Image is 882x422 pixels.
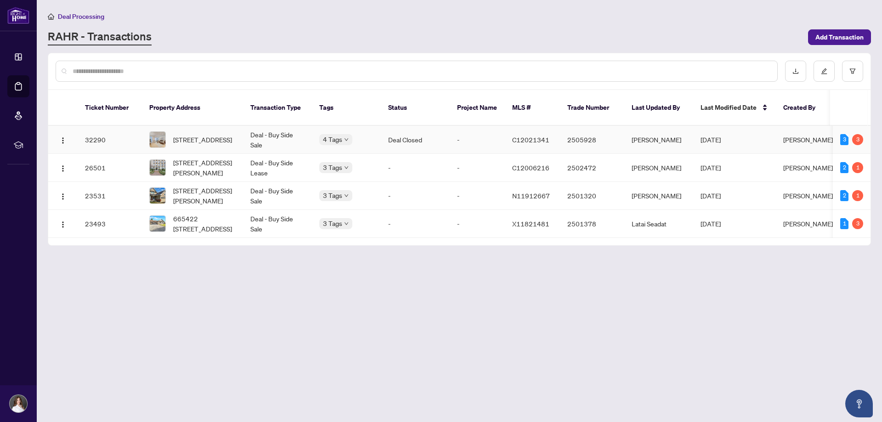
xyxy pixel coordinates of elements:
[624,182,693,210] td: [PERSON_NAME]
[783,191,833,200] span: [PERSON_NAME]
[624,210,693,238] td: Latai Seadat
[59,165,67,172] img: Logo
[808,29,871,45] button: Add Transaction
[783,163,833,172] span: [PERSON_NAME]
[173,158,236,178] span: [STREET_ADDRESS][PERSON_NAME]
[323,162,342,173] span: 3 Tags
[450,154,505,182] td: -
[842,61,863,82] button: filter
[512,191,550,200] span: N11912667
[48,13,54,20] span: home
[512,163,549,172] span: C12006216
[840,218,848,229] div: 1
[840,162,848,173] div: 2
[243,154,312,182] td: Deal - Buy Side Lease
[243,90,312,126] th: Transaction Type
[323,190,342,201] span: 3 Tags
[243,126,312,154] td: Deal - Buy Side Sale
[381,210,450,238] td: -
[344,193,349,198] span: down
[815,30,864,45] span: Add Transaction
[78,154,142,182] td: 26501
[840,190,848,201] div: 2
[344,221,349,226] span: down
[560,154,624,182] td: 2502472
[785,61,806,82] button: download
[150,216,165,231] img: thumbnail-img
[701,191,721,200] span: [DATE]
[450,210,505,238] td: -
[512,135,549,144] span: C12021341
[59,193,67,200] img: Logo
[381,182,450,210] td: -
[512,219,549,228] span: X11821481
[58,12,104,21] span: Deal Processing
[150,132,165,147] img: thumbnail-img
[693,90,776,126] th: Last Modified Date
[845,390,873,417] button: Open asap
[59,137,67,144] img: Logo
[560,126,624,154] td: 2505928
[243,182,312,210] td: Deal - Buy Side Sale
[78,126,142,154] td: 32290
[450,126,505,154] td: -
[852,190,863,201] div: 1
[852,218,863,229] div: 3
[776,90,831,126] th: Created By
[624,90,693,126] th: Last Updated By
[560,210,624,238] td: 2501378
[56,160,70,175] button: Logo
[783,219,833,228] span: [PERSON_NAME]
[624,126,693,154] td: [PERSON_NAME]
[381,126,450,154] td: Deal Closed
[150,160,165,175] img: thumbnail-img
[78,90,142,126] th: Ticket Number
[381,154,450,182] td: -
[381,90,450,126] th: Status
[10,395,27,412] img: Profile Icon
[173,135,232,145] span: [STREET_ADDRESS]
[840,134,848,145] div: 3
[48,29,152,45] a: RAHR - Transactions
[344,165,349,170] span: down
[852,162,863,173] div: 1
[142,90,243,126] th: Property Address
[560,90,624,126] th: Trade Number
[323,134,342,145] span: 4 Tags
[701,219,721,228] span: [DATE]
[450,182,505,210] td: -
[323,218,342,229] span: 3 Tags
[852,134,863,145] div: 3
[450,90,505,126] th: Project Name
[792,68,799,74] span: download
[701,102,757,113] span: Last Modified Date
[78,182,142,210] td: 23531
[701,135,721,144] span: [DATE]
[7,7,29,24] img: logo
[150,188,165,203] img: thumbnail-img
[173,214,236,234] span: 665422 [STREET_ADDRESS]
[56,216,70,231] button: Logo
[56,132,70,147] button: Logo
[56,188,70,203] button: Logo
[173,186,236,206] span: [STREET_ADDRESS][PERSON_NAME]
[78,210,142,238] td: 23493
[560,182,624,210] td: 2501320
[243,210,312,238] td: Deal - Buy Side Sale
[821,68,827,74] span: edit
[783,135,833,144] span: [PERSON_NAME]
[344,137,349,142] span: down
[849,68,856,74] span: filter
[312,90,381,126] th: Tags
[624,154,693,182] td: [PERSON_NAME]
[505,90,560,126] th: MLS #
[59,221,67,228] img: Logo
[701,163,721,172] span: [DATE]
[814,61,835,82] button: edit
